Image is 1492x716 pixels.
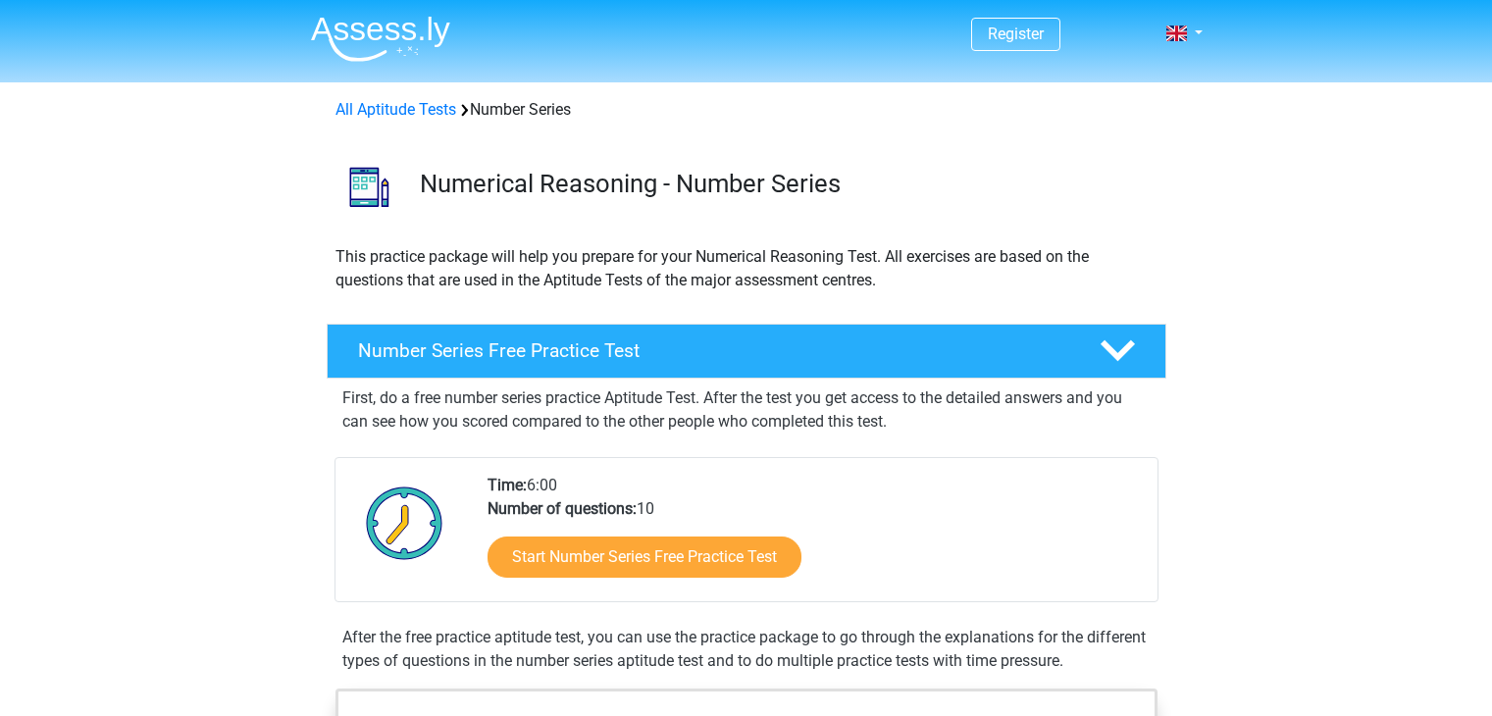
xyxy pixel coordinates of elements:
[488,537,801,578] a: Start Number Series Free Practice Test
[488,476,527,494] b: Time:
[342,386,1151,434] p: First, do a free number series practice Aptitude Test. After the test you get access to the detai...
[358,339,1068,362] h4: Number Series Free Practice Test
[355,474,454,572] img: Clock
[328,98,1165,122] div: Number Series
[335,245,1158,292] p: This practice package will help you prepare for your Numerical Reasoning Test. All exercises are ...
[334,626,1158,673] div: After the free practice aptitude test, you can use the practice package to go through the explana...
[328,145,411,229] img: number series
[473,474,1157,601] div: 6:00 10
[420,169,1151,199] h3: Numerical Reasoning - Number Series
[335,100,456,119] a: All Aptitude Tests
[488,499,637,518] b: Number of questions:
[311,16,450,62] img: Assessly
[319,324,1174,379] a: Number Series Free Practice Test
[988,25,1044,43] a: Register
